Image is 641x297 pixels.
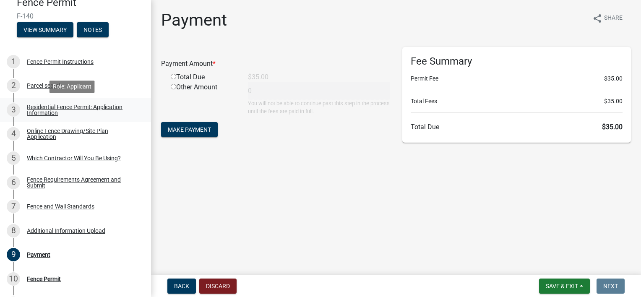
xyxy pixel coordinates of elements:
[50,81,95,93] div: Role: Applicant
[27,177,138,188] div: Fence Requirements Agreement and Submit
[164,72,242,82] div: Total Due
[7,55,20,68] div: 1
[27,104,138,116] div: Residential Fence Permit: Application Information
[27,155,121,161] div: Which Contractor Will You Be Using?
[27,83,62,89] div: Parcel search
[17,22,73,37] button: View Summary
[586,10,629,26] button: shareShare
[155,59,396,69] div: Payment Amount
[7,127,20,141] div: 4
[27,252,50,258] div: Payment
[604,13,623,23] span: Share
[411,74,623,83] li: Permit Fee
[546,283,578,289] span: Save & Exit
[539,279,590,294] button: Save & Exit
[411,123,623,131] h6: Total Due
[17,12,134,20] span: F-140
[167,279,196,294] button: Back
[174,283,189,289] span: Back
[7,151,20,165] div: 5
[592,13,602,23] i: share
[604,74,623,83] span: $35.00
[7,79,20,92] div: 2
[199,279,237,294] button: Discard
[7,103,20,117] div: 3
[602,123,623,131] span: $35.00
[411,55,623,68] h6: Fee Summary
[168,126,211,133] span: Make Payment
[164,82,242,115] div: Other Amount
[27,128,138,140] div: Online Fence Drawing/Site Plan Application
[77,22,109,37] button: Notes
[7,248,20,261] div: 9
[411,97,623,106] li: Total Fees
[604,97,623,106] span: $35.00
[17,27,73,34] wm-modal-confirm: Summary
[7,224,20,237] div: 8
[603,283,618,289] span: Next
[27,228,105,234] div: Additional Information Upload
[161,10,227,30] h1: Payment
[27,276,61,282] div: Fence Permit
[161,122,218,137] button: Make Payment
[27,203,94,209] div: Fence and Wall Standards
[77,27,109,34] wm-modal-confirm: Notes
[27,59,94,65] div: Fence Permit Instructions
[7,176,20,189] div: 6
[7,272,20,286] div: 10
[597,279,625,294] button: Next
[7,200,20,213] div: 7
